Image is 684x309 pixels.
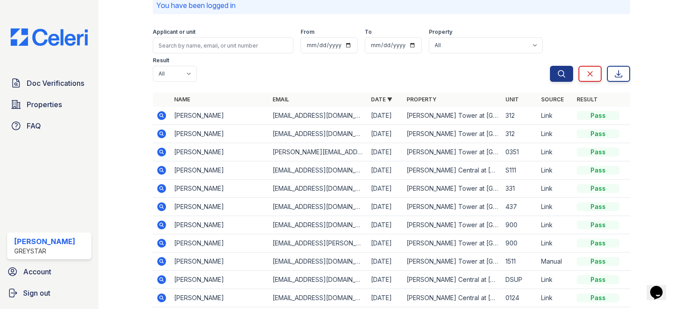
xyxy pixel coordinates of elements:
[171,271,269,289] td: [PERSON_NAME]
[502,271,537,289] td: DSUP
[367,234,403,253] td: [DATE]
[171,143,269,161] td: [PERSON_NAME]
[407,96,436,103] a: Property
[403,143,501,161] td: [PERSON_NAME] Tower at [GEOGRAPHIC_DATA]
[171,125,269,143] td: [PERSON_NAME]
[537,234,573,253] td: Link
[502,143,537,161] td: 0351
[171,216,269,234] td: [PERSON_NAME]
[502,180,537,198] td: 331
[4,284,95,302] a: Sign out
[577,148,619,157] div: Pass
[577,221,619,229] div: Pass
[577,184,619,193] div: Pass
[367,289,403,307] td: [DATE]
[301,28,314,36] label: From
[269,216,367,234] td: [EMAIL_ADDRESS][DOMAIN_NAME]
[269,289,367,307] td: [EMAIL_ADDRESS][DOMAIN_NAME]
[403,125,501,143] td: [PERSON_NAME] Tower at [GEOGRAPHIC_DATA]
[403,198,501,216] td: [PERSON_NAME] Tower at [GEOGRAPHIC_DATA]
[537,143,573,161] td: Link
[502,253,537,271] td: 1511
[269,198,367,216] td: [EMAIL_ADDRESS][DOMAIN_NAME]
[403,161,501,180] td: [PERSON_NAME] Central at [GEOGRAPHIC_DATA]
[367,143,403,161] td: [DATE]
[537,216,573,234] td: Link
[171,180,269,198] td: [PERSON_NAME]
[367,271,403,289] td: [DATE]
[502,161,537,180] td: S111
[577,275,619,284] div: Pass
[171,198,269,216] td: [PERSON_NAME]
[537,161,573,180] td: Link
[269,271,367,289] td: [EMAIL_ADDRESS][DOMAIN_NAME]
[403,271,501,289] td: [PERSON_NAME] Central at [GEOGRAPHIC_DATA]
[502,289,537,307] td: 0124
[541,96,564,103] a: Source
[577,239,619,248] div: Pass
[4,263,95,281] a: Account
[153,57,169,64] label: Result
[577,129,619,138] div: Pass
[367,180,403,198] td: [DATE]
[171,107,269,125] td: [PERSON_NAME]
[27,120,41,131] span: FAQ
[577,293,619,302] div: Pass
[537,180,573,198] td: Link
[7,74,91,92] a: Doc Verifications
[537,253,573,271] td: Manual
[403,107,501,125] td: [PERSON_NAME] Tower at [GEOGRAPHIC_DATA]
[502,216,537,234] td: 900
[537,125,573,143] td: Link
[577,96,598,103] a: Result
[14,236,75,247] div: [PERSON_NAME]
[502,234,537,253] td: 900
[27,99,62,110] span: Properties
[429,28,452,36] label: Property
[174,96,190,103] a: Name
[502,198,537,216] td: 437
[269,253,367,271] td: [EMAIL_ADDRESS][DOMAIN_NAME]
[269,125,367,143] td: [EMAIL_ADDRESS][DOMAIN_NAME]
[403,216,501,234] td: [PERSON_NAME] Tower at [GEOGRAPHIC_DATA]
[23,288,50,298] span: Sign out
[7,117,91,135] a: FAQ
[4,28,95,46] img: CE_Logo_Blue-a8612792a0a2168367f1c8372b55b34899dd931a85d93a1a3d3e32e68fde9ad4.png
[27,78,84,88] span: Doc Verifications
[171,234,269,253] td: [PERSON_NAME]
[537,271,573,289] td: Link
[502,107,537,125] td: 312
[367,125,403,143] td: [DATE]
[537,198,573,216] td: Link
[577,111,619,120] div: Pass
[171,289,269,307] td: [PERSON_NAME]
[269,234,367,253] td: [EMAIL_ADDRESS][PERSON_NAME][DOMAIN_NAME]
[502,125,537,143] td: 312
[269,180,367,198] td: [EMAIL_ADDRESS][DOMAIN_NAME]
[403,289,501,307] td: [PERSON_NAME] Central at [GEOGRAPHIC_DATA]
[647,273,675,300] iframe: chat widget
[577,166,619,175] div: Pass
[14,247,75,256] div: Greystar
[153,37,293,53] input: Search by name, email, or unit number
[403,234,501,253] td: [PERSON_NAME] Tower at [GEOGRAPHIC_DATA]
[269,143,367,161] td: [PERSON_NAME][EMAIL_ADDRESS][DOMAIN_NAME]
[171,161,269,180] td: [PERSON_NAME]
[269,107,367,125] td: [EMAIL_ADDRESS][DOMAIN_NAME]
[577,257,619,266] div: Pass
[403,253,501,271] td: [PERSON_NAME] Tower at [GEOGRAPHIC_DATA]
[153,28,195,36] label: Applicant or unit
[23,266,51,277] span: Account
[367,253,403,271] td: [DATE]
[367,107,403,125] td: [DATE]
[403,180,501,198] td: [PERSON_NAME] Tower at [GEOGRAPHIC_DATA]
[505,96,519,103] a: Unit
[7,96,91,113] a: Properties
[367,161,403,180] td: [DATE]
[577,202,619,211] div: Pass
[269,161,367,180] td: [EMAIL_ADDRESS][DOMAIN_NAME]
[371,96,392,103] a: Date ▼
[273,96,289,103] a: Email
[537,107,573,125] td: Link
